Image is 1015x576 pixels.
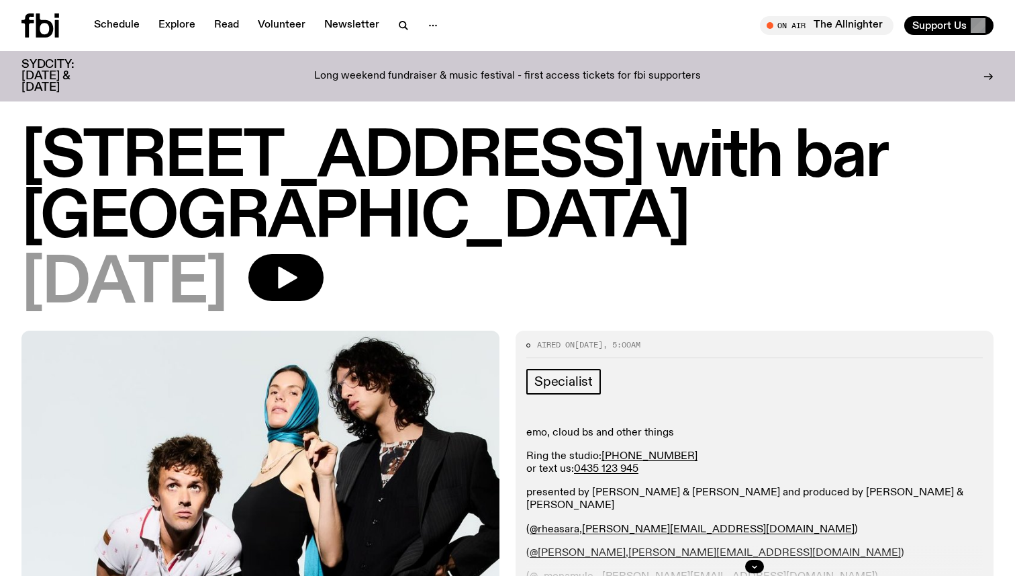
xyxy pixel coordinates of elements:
span: , 5:00am [603,339,640,350]
a: @rheasara [530,524,579,535]
a: Specialist [526,369,601,395]
a: [PHONE_NUMBER] [601,451,697,462]
span: [DATE] [21,254,227,315]
h3: SYDCITY: [DATE] & [DATE] [21,59,107,93]
a: [PERSON_NAME][EMAIL_ADDRESS][DOMAIN_NAME] [582,524,855,535]
p: presented by [PERSON_NAME] & [PERSON_NAME] and produced by [PERSON_NAME] & [PERSON_NAME] [526,487,983,512]
span: Specialist [534,374,593,389]
h1: [STREET_ADDRESS] with bar [GEOGRAPHIC_DATA] [21,128,994,249]
a: 0435 123 945 [574,464,638,475]
a: Newsletter [316,16,387,35]
a: Schedule [86,16,148,35]
button: On AirThe Allnighter [760,16,893,35]
a: Read [206,16,247,35]
span: Aired on [537,339,575,350]
a: Explore [150,16,203,35]
p: Long weekend fundraiser & music festival - first access tickets for fbi supporters [314,71,701,83]
a: Volunteer [250,16,313,35]
p: Ring the studio: or text us: [526,450,983,476]
p: ( , ) [526,524,983,536]
button: Support Us [904,16,994,35]
span: [DATE] [575,339,603,350]
p: emo, cloud bs and other things [526,427,983,440]
span: Support Us [912,19,967,32]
